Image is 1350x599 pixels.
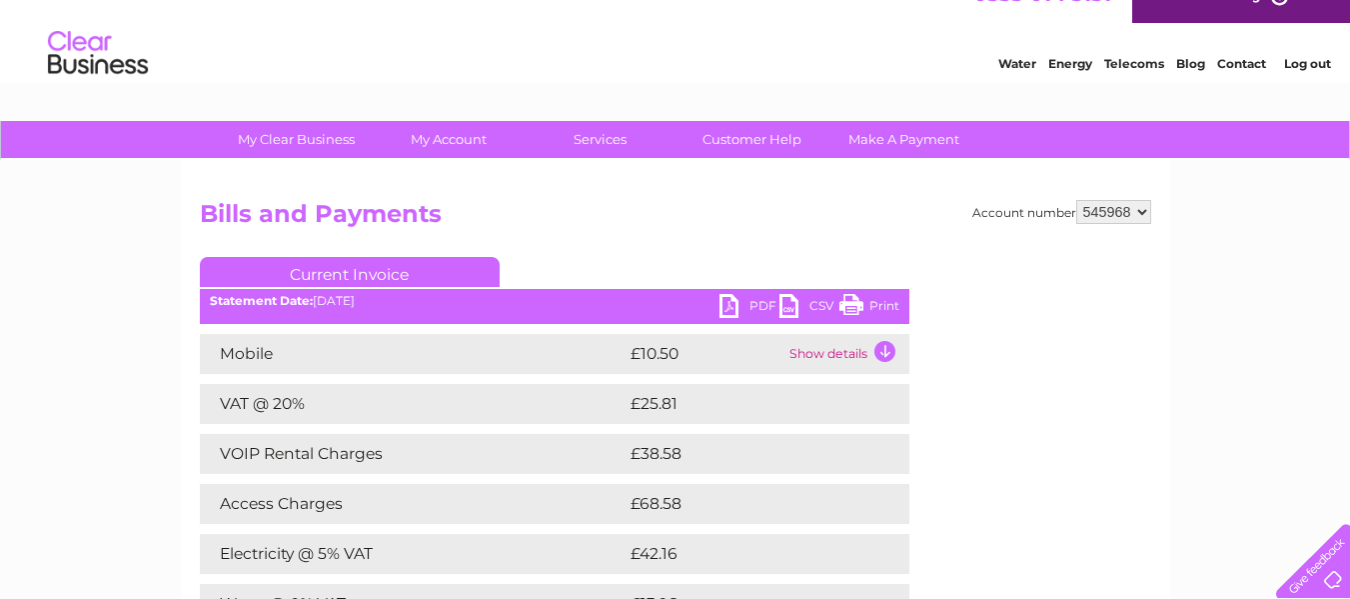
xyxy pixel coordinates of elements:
a: 0333 014 3131 [973,10,1111,35]
img: logo.png [47,52,149,113]
a: Water [998,85,1036,100]
td: VOIP Rental Charges [200,434,626,474]
a: Telecoms [1104,85,1164,100]
td: £25.81 [626,384,867,424]
div: [DATE] [200,294,909,308]
td: Access Charges [200,484,626,524]
a: Make A Payment [821,121,986,158]
td: £10.50 [626,334,784,374]
td: £68.58 [626,484,869,524]
a: Log out [1284,85,1331,100]
b: Statement Date: [210,293,313,308]
div: Account number [972,200,1151,224]
a: My Account [366,121,531,158]
td: £38.58 [626,434,869,474]
td: Mobile [200,334,626,374]
a: Blog [1176,85,1205,100]
td: Electricity @ 5% VAT [200,534,626,574]
a: Services [518,121,682,158]
a: Customer Help [670,121,834,158]
td: Show details [784,334,909,374]
a: Print [839,294,899,323]
a: CSV [779,294,839,323]
a: PDF [719,294,779,323]
a: Energy [1048,85,1092,100]
td: £42.16 [626,534,867,574]
a: My Clear Business [214,121,379,158]
h2: Bills and Payments [200,200,1151,238]
div: Clear Business is a trading name of Verastar Limited (registered in [GEOGRAPHIC_DATA] No. 3667643... [204,11,1148,97]
a: Contact [1217,85,1266,100]
td: VAT @ 20% [200,384,626,424]
a: Current Invoice [200,257,500,287]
